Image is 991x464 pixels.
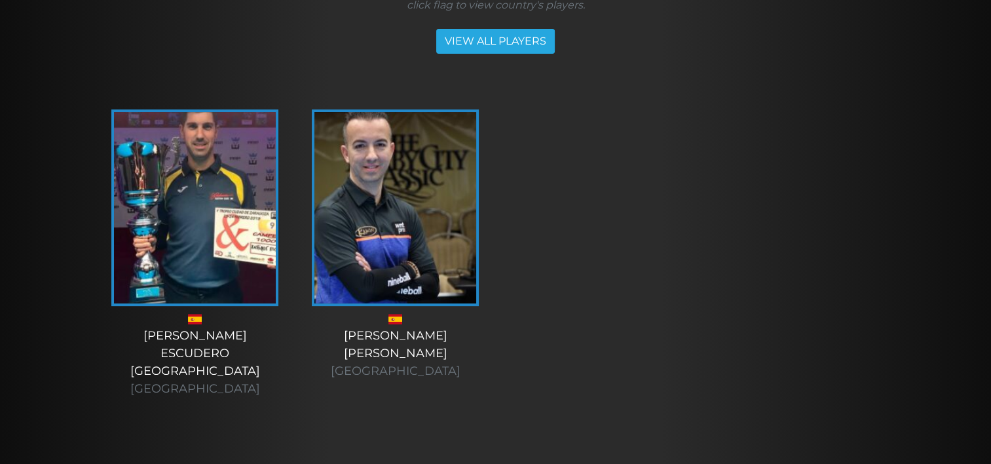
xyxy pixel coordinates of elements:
[309,109,483,380] a: [PERSON_NAME][PERSON_NAME] [GEOGRAPHIC_DATA]
[114,112,276,303] img: Enric-Escudero-Burgos-2-225x320.jpg
[108,109,282,398] a: [PERSON_NAME]Escudero[GEOGRAPHIC_DATA] [GEOGRAPHIC_DATA]
[309,327,483,380] div: [PERSON_NAME] [PERSON_NAME]
[108,327,282,398] div: [PERSON_NAME] Escudero [GEOGRAPHIC_DATA]
[309,362,483,380] div: [GEOGRAPHIC_DATA]
[436,29,555,54] a: VIEW ALL PLAYERS
[108,380,282,398] div: [GEOGRAPHIC_DATA]
[314,112,476,303] img: 0QN3VzSh-225x320.jpeg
